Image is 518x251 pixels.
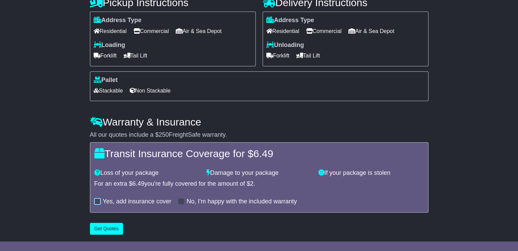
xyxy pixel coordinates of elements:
[348,26,394,36] span: Air & Sea Depot
[94,85,123,96] span: Stackable
[266,41,304,49] label: Unloading
[203,169,315,177] div: Damage to your package
[159,131,169,138] span: 250
[94,180,424,188] div: For an extra $ you're fully covered for the amount of $ .
[90,116,428,128] h4: Warranty & Insurance
[94,41,125,49] label: Loading
[315,169,427,177] div: If your package is stolen
[91,169,203,177] div: Loss of your package
[266,26,299,36] span: Residential
[134,26,169,36] span: Commercial
[94,26,127,36] span: Residential
[187,198,297,205] label: No, I'm happy with the included warranty
[176,26,222,36] span: Air & Sea Depot
[132,180,144,187] span: 6.49
[296,50,320,61] span: Tail Lift
[266,50,289,61] span: Forklift
[94,77,118,84] label: Pallet
[94,50,117,61] span: Forklift
[90,223,123,235] button: Get Quotes
[94,148,424,159] h4: Transit Insurance Coverage for $
[253,148,273,159] span: 6.49
[94,17,142,24] label: Address Type
[90,131,428,139] div: All our quotes include a $ FreightSafe warranty.
[306,26,342,36] span: Commercial
[266,17,314,24] label: Address Type
[103,198,171,205] label: Yes, add insurance cover
[130,85,171,96] span: Non Stackable
[250,180,253,187] span: 2
[124,50,147,61] span: Tail Lift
